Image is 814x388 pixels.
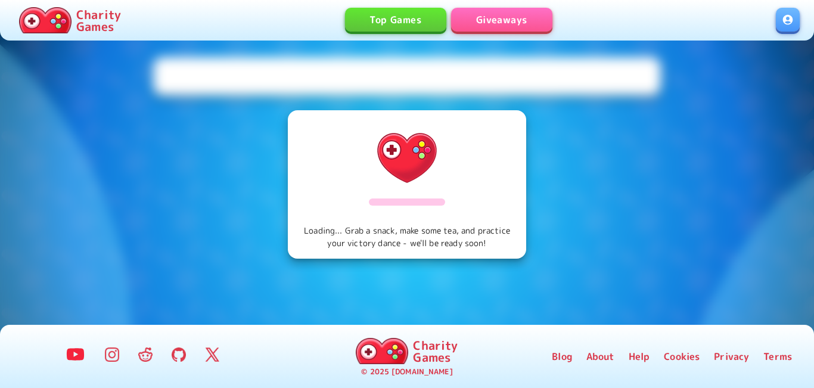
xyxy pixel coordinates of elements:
a: About [586,349,614,364]
p: Charity Games [413,339,458,363]
a: Charity Games [351,336,462,367]
a: Help [629,349,650,364]
img: Instagram Logo [105,347,119,362]
img: Charity.Games [19,7,72,33]
img: Charity.Games [356,338,408,364]
a: Privacy [714,349,749,364]
p: © 2025 [DOMAIN_NAME] [361,367,452,378]
a: Terms [763,349,792,364]
a: Top Games [345,8,446,32]
img: GitHub Logo [172,347,186,362]
a: Giveaways [451,8,552,32]
img: Reddit Logo [138,347,153,362]
img: Twitter Logo [205,347,219,362]
a: Blog [552,349,572,364]
p: Charity Games [76,8,121,32]
a: Cookies [664,349,700,364]
a: Charity Games [14,5,126,36]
